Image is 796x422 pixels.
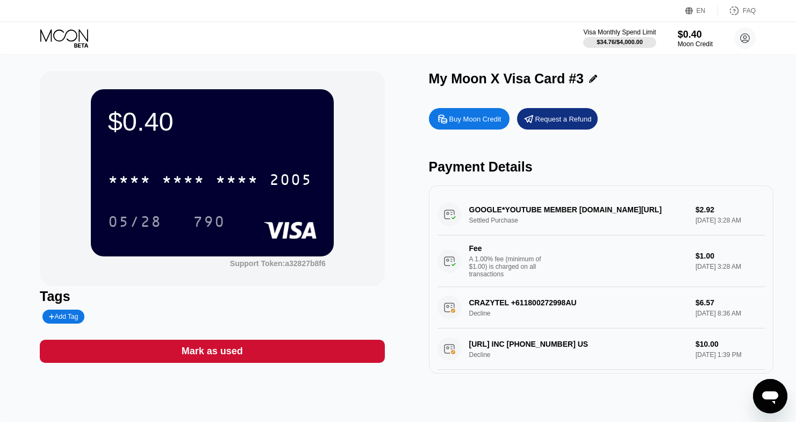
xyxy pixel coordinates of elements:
div: Mark as used [182,345,243,357]
div: $34.76 / $4,000.00 [597,39,643,45]
div: My Moon X Visa Card #3 [429,71,584,87]
div: Mark as used [40,340,384,363]
div: 790 [185,208,233,235]
div: A 1.00% fee (minimum of $1.00) is charged on all transactions [469,255,550,278]
div: EN [697,7,706,15]
div: $0.40Moon Credit [678,29,713,48]
div: Support Token:a32827b8f6 [230,259,326,268]
div: Moon Credit [678,40,713,48]
div: [DATE] 3:28 AM [695,263,765,270]
div: Buy Moon Credit [429,108,510,130]
div: FeeA 1.00% fee (minimum of $1.00) is charged on all transactions$1.00[DATE] 3:28 AM [438,235,765,287]
div: Request a Refund [517,108,598,130]
div: 790 [193,214,225,232]
div: FAQ [743,7,756,15]
div: Add Tag [49,313,78,320]
div: $1.00 [695,252,765,260]
div: Tags [40,289,384,304]
div: Add Tag [42,310,84,324]
div: 05/28 [108,214,162,232]
div: Fee [469,244,544,253]
div: Buy Moon Credit [449,115,501,124]
div: Visa Monthly Spend Limit [583,28,656,36]
div: Visa Monthly Spend Limit$34.76/$4,000.00 [583,28,656,48]
div: Payment Details [429,159,773,175]
div: Support Token: a32827b8f6 [230,259,326,268]
div: 2005 [269,173,312,190]
div: Request a Refund [535,115,592,124]
div: 05/28 [100,208,170,235]
div: FAQ [718,5,756,16]
div: $0.40 [108,106,317,137]
div: EN [685,5,718,16]
div: $0.40 [678,29,713,40]
iframe: Button to launch messaging window [753,379,787,413]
